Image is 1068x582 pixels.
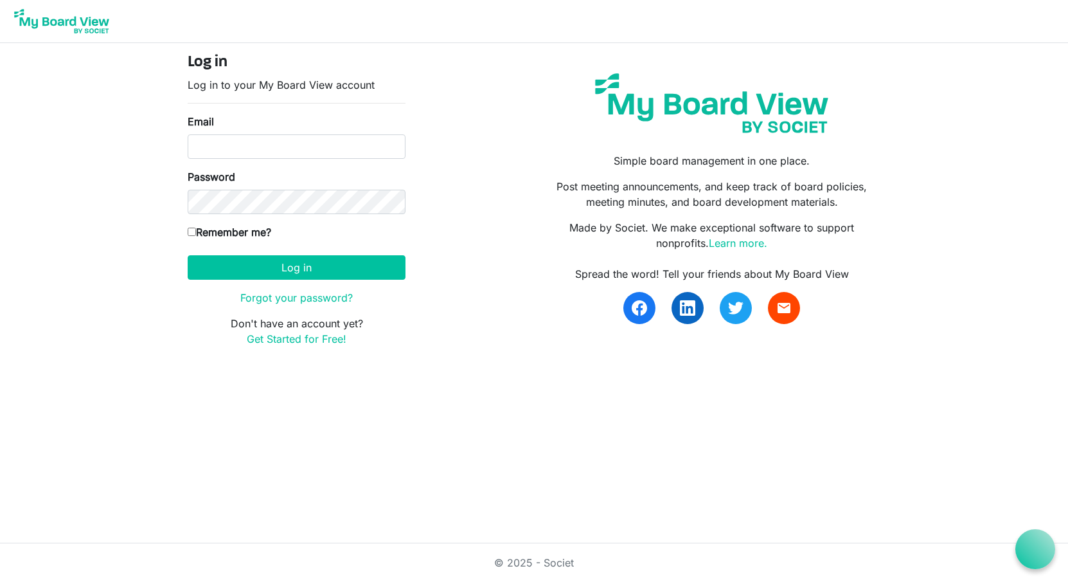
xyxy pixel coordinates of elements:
a: Learn more. [709,237,767,250]
input: Remember me? [188,228,196,236]
div: Spread the word! Tell your friends about My Board View [544,266,880,282]
label: Password [188,169,235,185]
label: Remember me? [188,224,271,240]
a: © 2025 - Societ [494,556,574,569]
a: Get Started for Free! [247,332,346,345]
span: email [776,300,792,316]
img: facebook.svg [632,300,647,316]
p: Made by Societ. We make exceptional software to support nonprofits. [544,220,880,251]
button: Log in [188,255,405,280]
img: My Board View Logo [10,5,113,37]
p: Post meeting announcements, and keep track of board policies, meeting minutes, and board developm... [544,179,880,210]
img: my-board-view-societ.svg [585,64,838,143]
a: Forgot your password? [240,291,353,304]
p: Don't have an account yet? [188,316,405,347]
h4: Log in [188,53,405,72]
img: linkedin.svg [680,300,695,316]
img: twitter.svg [728,300,743,316]
label: Email [188,114,214,129]
p: Log in to your My Board View account [188,77,405,93]
p: Simple board management in one place. [544,153,880,168]
a: email [768,292,800,324]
